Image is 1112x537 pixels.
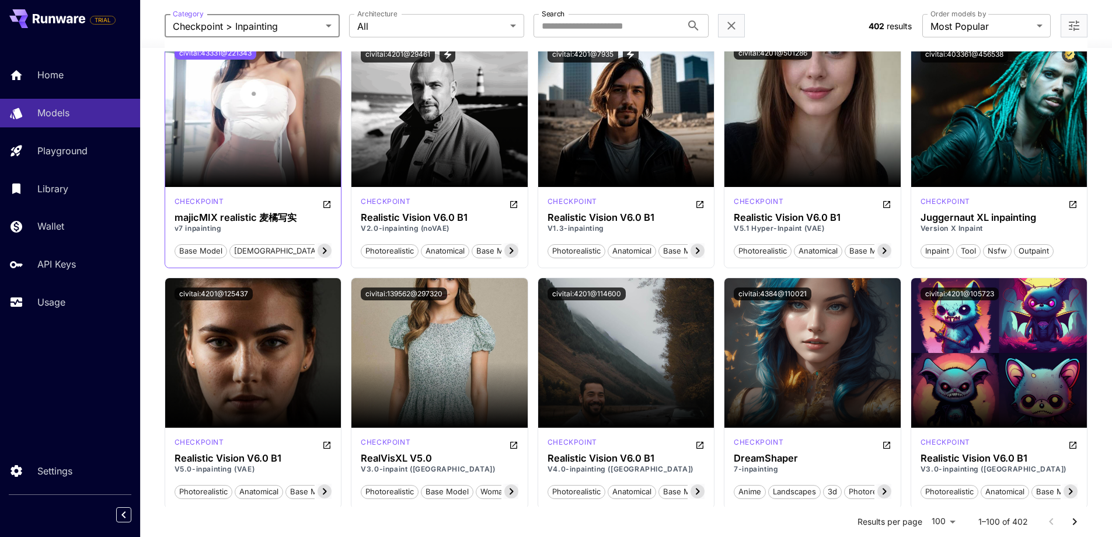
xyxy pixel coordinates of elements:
p: checkpoint [175,437,224,448]
p: checkpoint [361,196,410,207]
label: Architecture [357,9,397,19]
span: outpaint [1015,245,1053,257]
button: Open in CivitAI [322,196,332,210]
div: SDXL 1.0 [361,437,410,451]
p: checkpoint [361,437,410,448]
div: SD 1.5 [361,196,410,210]
button: outpaint [1014,243,1054,258]
button: photorealistic [361,484,419,499]
p: checkpoint [921,437,970,448]
button: View trigger words [440,47,455,63]
div: SD 1.5 [175,196,224,210]
span: photorealistic [548,245,605,257]
span: photorealistic [845,486,901,498]
p: checkpoint [175,196,224,207]
span: Add your payment card to enable full platform functionality. [90,13,116,27]
button: Collapse sidebar [116,507,131,522]
h3: Juggernaut XL inpainting [921,212,1078,223]
span: photorealistic [734,245,791,257]
span: nsfw [984,245,1011,257]
div: SD 1.5 [921,437,970,451]
button: Open in CivitAI [695,437,705,451]
button: anime [734,484,766,499]
button: base model [845,243,897,258]
div: majicMIX realistic 麦橘写实 [175,212,332,223]
button: anatomical [981,484,1029,499]
button: anatomical [608,484,656,499]
button: civitai:4384@110021 [734,287,811,300]
button: photorealistic [921,484,978,499]
h3: Realistic Vision V6.0 B1 [734,212,891,223]
button: anatomical [421,243,469,258]
button: nsfw [983,243,1012,258]
span: photorealistic [361,486,418,498]
span: photorealistic [921,486,978,498]
p: Models [37,106,69,120]
button: photorealistic [734,243,792,258]
button: base model [285,484,338,499]
span: results [887,21,912,31]
span: base model [845,245,897,257]
button: Open in CivitAI [882,437,891,451]
p: V3.0-inpaint ([GEOGRAPHIC_DATA]) [361,464,518,474]
p: API Keys [37,257,76,271]
button: View trigger words [623,47,639,63]
button: base model [1031,484,1084,499]
div: Realistic Vision V6.0 B1 [361,212,518,223]
div: SD 1.5 Hyper [734,196,783,210]
span: tool [957,245,980,257]
button: Certified Model – Vetted for best performance and includes a commercial license. [1062,47,1078,63]
button: civitai:139562@297320 [361,287,447,300]
button: photorealistic [175,484,232,499]
div: SD 1.5 [548,196,597,210]
button: civitai:43331@221343 [175,47,256,60]
span: All [357,19,506,33]
p: Usage [37,295,65,309]
span: anatomical [421,245,469,257]
p: Home [37,68,64,82]
button: inpaint [921,243,954,258]
div: SD 1.5 [175,437,224,451]
label: Category [173,9,204,19]
h3: DreamShaper [734,453,891,464]
p: V5.1 Hyper-Inpaint (VAE) [734,223,891,234]
button: landscapes [768,484,821,499]
p: V5.0-inpainting (VAE) [175,464,332,474]
span: base model [421,486,473,498]
p: V3.0-inpainting ([GEOGRAPHIC_DATA]) [921,464,1078,474]
button: woman [476,484,512,499]
h3: Realistic Vision V6.0 B1 [175,453,332,464]
button: Open in CivitAI [882,196,891,210]
span: base model [1032,486,1083,498]
span: Most Popular [930,19,1032,33]
span: anatomical [981,486,1029,498]
span: 402 [869,21,884,31]
button: civitai:4201@501286 [734,47,812,60]
button: civitai:4201@105723 [921,287,999,300]
p: 1–100 of 402 [978,516,1028,528]
div: 100 [927,513,960,530]
button: Open in CivitAI [1068,196,1078,210]
label: Order models by [930,9,986,19]
button: Clear filters (1) [724,19,738,33]
button: 3d [823,484,842,499]
div: SDXL 1.0 [921,196,970,210]
p: checkpoint [734,196,783,207]
p: 7-inpainting [734,464,891,474]
span: woman [476,486,511,498]
button: anatomical [608,243,656,258]
p: Wallet [37,219,64,233]
button: base model [658,243,711,258]
div: SD 1.5 [734,437,783,451]
h3: Realistic Vision V6.0 B1 [548,453,705,464]
p: v7 inpainting [175,223,332,234]
button: Open in CivitAI [322,437,332,451]
span: 3d [824,486,841,498]
p: V4.0-inpainting ([GEOGRAPHIC_DATA]) [548,464,705,474]
p: Settings [37,464,72,478]
button: Open more filters [1067,19,1081,33]
span: anatomical [608,486,656,498]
